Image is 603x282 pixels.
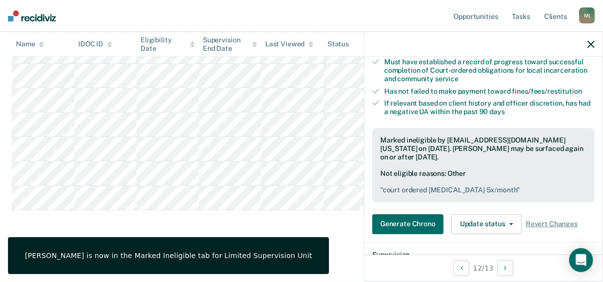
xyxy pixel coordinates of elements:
span: Revert Changes [526,220,578,228]
span: fines/fees/restitution [512,87,582,95]
div: Supervision End Date [203,35,257,52]
div: Must have established a record of progress toward successful completion of Court-ordered obligati... [384,58,595,83]
img: Recidiviz [8,10,56,21]
div: Status [327,40,349,48]
div: Open Intercom Messenger [569,248,593,272]
div: M ( [579,7,595,23]
div: Eligibility Date [141,35,195,52]
div: 12 / 13 [364,255,603,281]
pre: " court ordered [MEDICAL_DATA] 5x/month " [380,186,587,194]
span: service [435,75,458,83]
a: Navigate to form link [372,214,448,234]
dt: Supervision [372,251,595,259]
span: days [489,108,504,116]
div: If relevant based on client history and officer discretion, has had a negative UA within the past 90 [384,99,595,116]
div: Has not failed to make payment toward [384,87,595,96]
div: [PERSON_NAME] is now in the Marked Ineligible tab for Limited Supervision Unit [25,251,312,260]
button: Next Opportunity [497,260,513,276]
button: Update status [452,214,522,234]
div: Marked ineligible by [EMAIL_ADDRESS][DOMAIN_NAME][US_STATE] on [DATE]. [PERSON_NAME] may be surfa... [380,136,587,161]
button: Previous Opportunity [453,260,469,276]
button: Generate Chrono [372,214,444,234]
div: IDOC ID [78,40,112,48]
div: Last Viewed [265,40,313,48]
div: Name [16,40,44,48]
div: Not eligible reasons: Other [380,169,587,194]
